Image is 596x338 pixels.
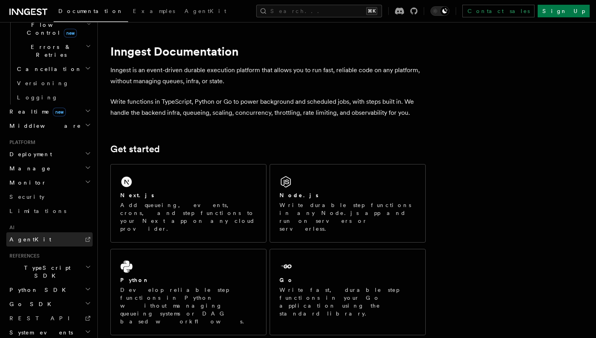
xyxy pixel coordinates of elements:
[17,80,69,86] span: Versioning
[6,286,71,294] span: Python SDK
[6,164,51,172] span: Manage
[6,329,73,336] span: System events
[6,261,93,283] button: TypeScript SDK
[54,2,128,22] a: Documentation
[6,150,52,158] span: Deployment
[6,119,93,133] button: Middleware
[110,44,426,58] h1: Inngest Documentation
[270,164,426,243] a: Node.jsWrite durable step functions in any Node.js app and run on servers or serverless.
[279,286,416,317] p: Write fast, durable step functions in your Go application using the standard library.
[6,283,93,297] button: Python SDK
[17,94,58,101] span: Logging
[279,201,416,233] p: Write durable step functions in any Node.js app and run on servers or serverless.
[110,96,426,118] p: Write functions in TypeScript, Python or Go to power background and scheduled jobs, with steps bu...
[6,190,93,204] a: Security
[14,40,93,62] button: Errors & Retries
[64,29,77,37] span: new
[6,311,93,325] a: REST API
[128,2,180,21] a: Examples
[6,179,47,187] span: Monitor
[14,18,93,40] button: Flow Controlnew
[6,108,66,116] span: Realtime
[279,276,294,284] h2: Go
[14,65,82,73] span: Cancellation
[110,144,160,155] a: Get started
[279,191,318,199] h2: Node.js
[6,139,35,146] span: Platform
[110,249,266,335] a: PythonDevelop reliable step functions in Python without managing queueing systems or DAG based wo...
[14,76,93,90] a: Versioning
[6,147,93,161] button: Deployment
[6,232,93,246] a: AgentKit
[462,5,535,17] a: Contact sales
[53,108,66,116] span: new
[9,194,45,200] span: Security
[120,286,257,325] p: Develop reliable step functions in Python without managing queueing systems or DAG based workflows.
[120,276,149,284] h2: Python
[180,2,231,21] a: AgentKit
[6,161,93,176] button: Manage
[120,201,257,233] p: Add queueing, events, crons, and step functions to your Next app on any cloud provider.
[6,224,15,231] span: AI
[110,164,266,243] a: Next.jsAdd queueing, events, crons, and step functions to your Next app on any cloud provider.
[14,90,93,105] a: Logging
[6,253,39,259] span: References
[9,315,76,321] span: REST API
[6,264,85,280] span: TypeScript SDK
[184,8,226,14] span: AgentKit
[270,249,426,335] a: GoWrite fast, durable step functions in your Go application using the standard library.
[9,208,66,214] span: Limitations
[6,122,81,130] span: Middleware
[14,43,86,59] span: Errors & Retries
[430,6,449,16] button: Toggle dark mode
[58,8,123,14] span: Documentation
[14,21,87,37] span: Flow Control
[538,5,590,17] a: Sign Up
[6,176,93,190] button: Monitor
[110,65,426,87] p: Inngest is an event-driven durable execution platform that allows you to run fast, reliable code ...
[6,300,56,308] span: Go SDK
[6,105,93,119] button: Realtimenew
[9,236,51,243] span: AgentKit
[14,62,93,76] button: Cancellation
[133,8,175,14] span: Examples
[6,204,93,218] a: Limitations
[366,7,377,15] kbd: ⌘K
[6,297,93,311] button: Go SDK
[120,191,154,199] h2: Next.js
[256,5,382,17] button: Search...⌘K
